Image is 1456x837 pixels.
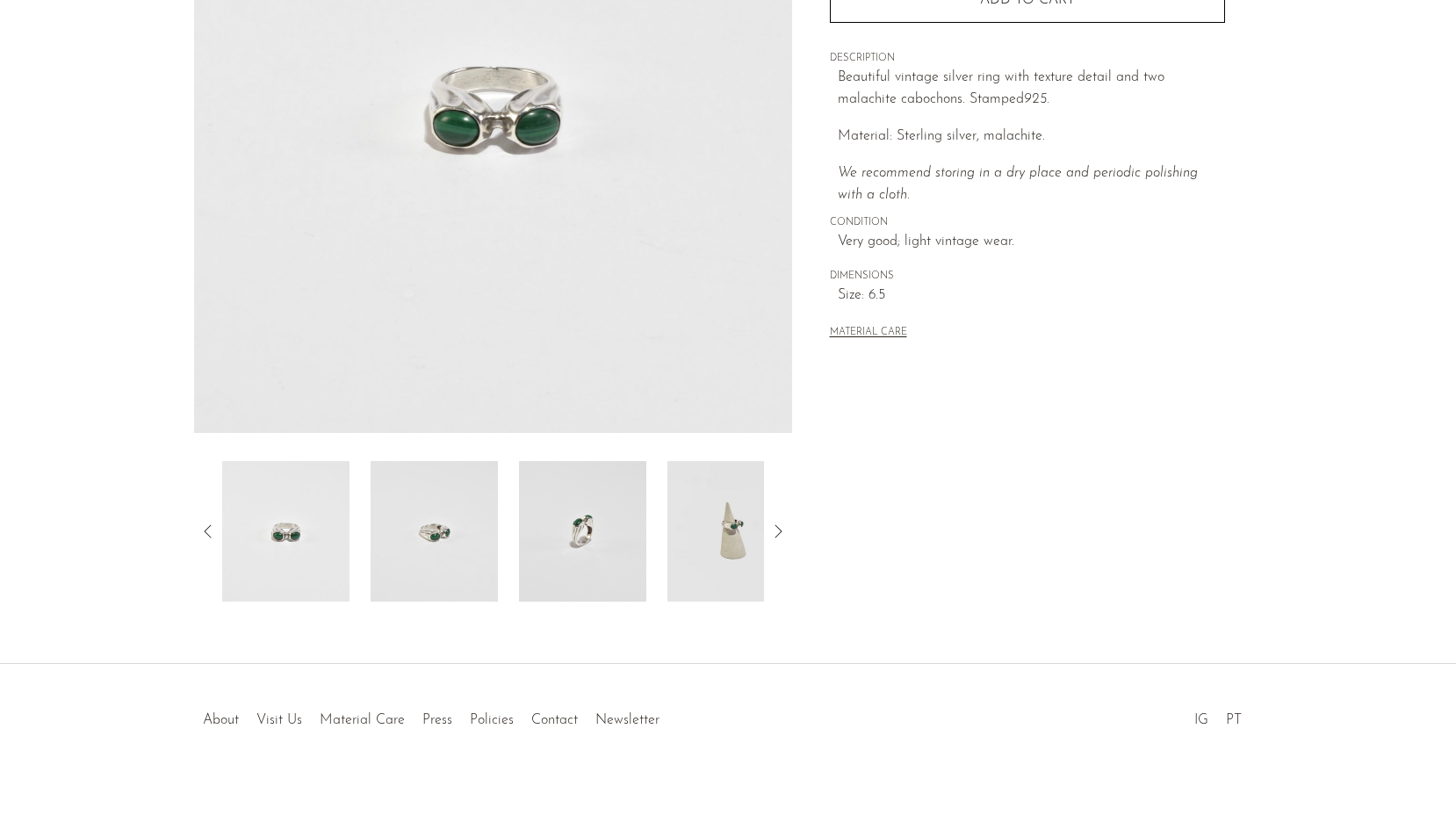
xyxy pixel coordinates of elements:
[830,327,907,340] button: MATERIAL CARE
[838,166,1198,203] i: We recommend storing in a dry place and periodic polishing with a cloth.
[371,461,498,602] img: Silver Malachite Ring
[256,713,302,727] a: Visit Us
[838,126,1225,148] p: Material: Sterling silver, malachite.
[320,713,405,727] a: Material Care
[830,51,1225,67] span: DESCRIPTION
[838,231,1225,254] span: Very good; light vintage wear.
[222,461,350,602] img: Silver Malachite Ring
[531,713,578,727] a: Contact
[1226,713,1242,727] a: PT
[1194,713,1208,727] a: IG
[838,67,1225,112] p: Beautiful vintage silver ring with texture detail and two malachite cabochons. Stamped
[830,269,1225,285] span: DIMENSIONS
[194,699,668,732] ul: Quick links
[519,461,646,602] img: Silver Malachite Ring
[422,713,452,727] a: Press
[830,215,1225,231] span: CONDITION
[470,713,514,727] a: Policies
[1024,92,1049,106] em: 925.
[203,713,239,727] a: About
[838,285,1225,307] span: Size: 6.5
[1186,699,1251,732] ul: Social Medias
[667,461,795,602] img: Silver Malachite Ring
